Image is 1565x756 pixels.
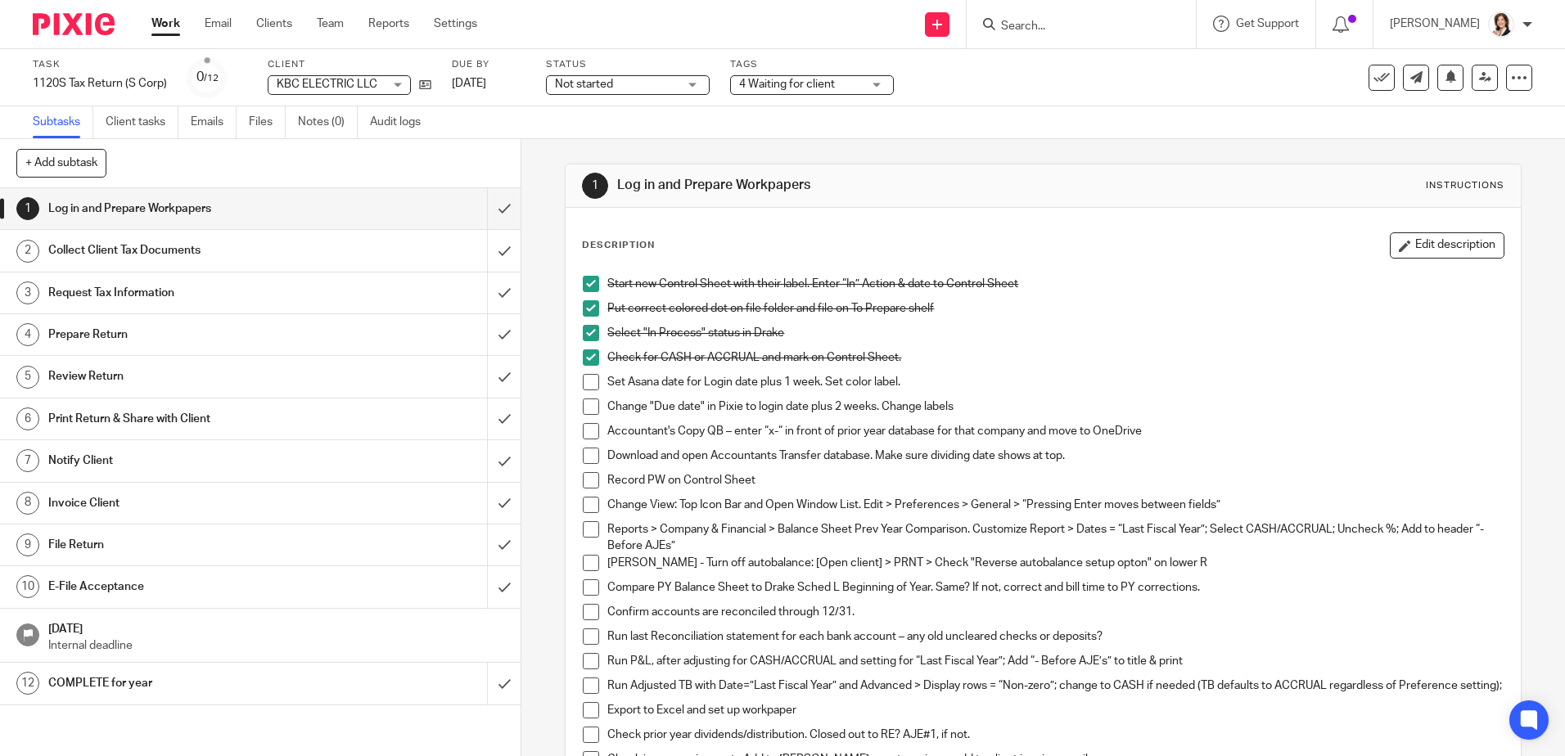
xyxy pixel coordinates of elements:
[1390,16,1480,32] p: [PERSON_NAME]
[191,106,237,138] a: Emails
[16,407,39,430] div: 6
[607,555,1503,571] p: [PERSON_NAME] - Turn off autobalance: [Open client] > PRNT > Check "Reverse autobalance setup opt...
[48,491,330,515] h1: Invoice Client
[48,617,505,637] h1: [DATE]
[16,533,39,556] div: 9
[546,58,710,71] label: Status
[607,325,1503,341] p: Select "In Process" status in Drake
[607,374,1503,390] p: Set Asana date for Login date plus 1 week. Set color label.
[48,671,330,695] h1: COMPLETE for year
[16,575,39,598] div: 10
[607,300,1503,317] p: Put correct colored dot on file folder and file on To Prepare shelf
[582,239,655,252] p: Description
[1236,18,1299,29] span: Get Support
[1488,11,1514,38] img: BW%20Website%203%20-%20square.jpg
[370,106,433,138] a: Audit logs
[33,75,167,92] div: 1120S Tax Return (S Corp)
[368,16,409,32] a: Reports
[16,492,39,515] div: 8
[555,79,613,90] span: Not started
[249,106,286,138] a: Files
[268,58,431,71] label: Client
[317,16,344,32] a: Team
[48,281,330,305] h1: Request Tax Information
[48,364,330,389] h1: Review Return
[607,349,1503,366] p: Check for CASH or ACCRUAL and mark on Control Sheet.
[48,533,330,557] h1: File Return
[452,78,486,89] span: [DATE]
[16,149,106,177] button: + Add subtask
[277,79,377,90] span: KBC ELECTRIC LLC
[16,672,39,695] div: 12
[607,604,1503,620] p: Confirm accounts are reconciled through 12/31.
[204,74,219,83] small: /12
[607,497,1503,513] p: Change View: Top Icon Bar and Open Window List. Edit > Preferences > General > “Pressing Enter mo...
[48,322,330,347] h1: Prepare Return
[607,579,1503,596] p: Compare PY Balance Sheet to Drake Sched L Beginning of Year. Same? If not, correct and bill time ...
[33,58,167,71] label: Task
[298,106,358,138] a: Notes (0)
[33,106,93,138] a: Subtasks
[205,16,232,32] a: Email
[16,197,39,220] div: 1
[48,448,330,473] h1: Notify Client
[48,407,330,431] h1: Print Return & Share with Client
[607,276,1503,292] p: Start new Control Sheet with their label. Enter “In” Action & date to Control Sheet
[607,423,1503,439] p: Accountant's Copy QB – enter “x-“ in front of prior year database for that company and move to On...
[607,521,1503,555] p: Reports > Company & Financial > Balance Sheet Prev Year Comparison. Customize Report > Dates = “L...
[607,653,1503,669] p: Run P&L, after adjusting for CASH/ACCRUAL and setting for “Last Fiscal Year”; Add “- Before AJE’s...
[1426,179,1504,192] div: Instructions
[33,13,115,35] img: Pixie
[607,628,1503,645] p: Run last Reconciliation statement for each bank account – any old uncleared checks or deposits?
[16,366,39,389] div: 5
[607,448,1503,464] p: Download and open Accountants Transfer database. Make sure dividing date shows at top.
[196,68,219,87] div: 0
[607,702,1503,718] p: Export to Excel and set up workpaper
[582,173,608,199] div: 1
[607,727,1503,743] p: Check prior year dividends/distribution. Closed out to RE? AJE#1, if not.
[617,177,1078,194] h1: Log in and Prepare Workpapers
[48,238,330,263] h1: Collect Client Tax Documents
[999,20,1147,34] input: Search
[48,574,330,599] h1: E-File Acceptance
[434,16,477,32] a: Settings
[16,281,39,304] div: 3
[48,637,505,654] p: Internal deadline
[16,240,39,263] div: 2
[1390,232,1504,259] button: Edit description
[106,106,178,138] a: Client tasks
[607,472,1503,488] p: Record PW on Control Sheet
[151,16,180,32] a: Work
[607,677,1503,694] p: Run Adjusted TB with Date=”Last Fiscal Year” and Advanced > Display rows = “Non-zero”; change to ...
[16,323,39,346] div: 4
[730,58,894,71] label: Tags
[452,58,525,71] label: Due by
[256,16,292,32] a: Clients
[16,449,39,472] div: 7
[607,398,1503,415] p: Change "Due date" in Pixie to login date plus 2 weeks. Change labels
[48,196,330,221] h1: Log in and Prepare Workpapers
[739,79,835,90] span: 4 Waiting for client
